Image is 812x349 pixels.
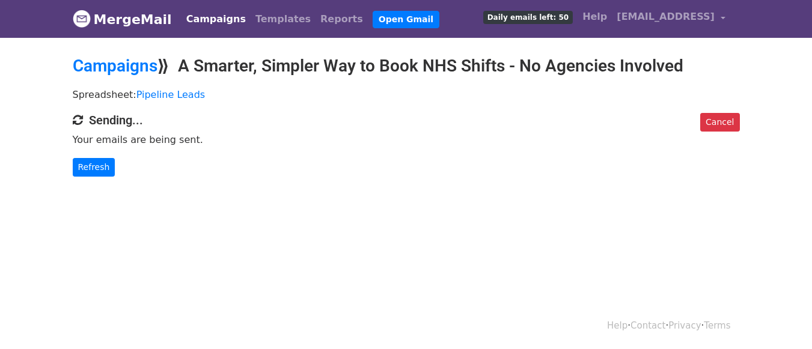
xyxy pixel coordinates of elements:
[73,7,172,32] a: MergeMail
[73,56,157,76] a: Campaigns
[73,56,740,76] h2: ⟫ A Smarter, Simpler Way to Book NHS Shifts - No Agencies Involved
[668,320,701,331] a: Privacy
[612,5,730,33] a: [EMAIL_ADDRESS]
[182,7,251,31] a: Campaigns
[478,5,578,29] a: Daily emails left: 50
[73,10,91,28] img: MergeMail logo
[704,320,730,331] a: Terms
[73,113,740,127] h4: Sending...
[316,7,368,31] a: Reports
[617,10,715,24] span: [EMAIL_ADDRESS]
[630,320,665,331] a: Contact
[373,11,439,28] a: Open Gmail
[73,158,115,177] a: Refresh
[136,89,205,100] a: Pipeline Leads
[251,7,316,31] a: Templates
[73,133,740,146] p: Your emails are being sent.
[578,5,612,29] a: Help
[607,320,627,331] a: Help
[700,113,739,132] a: Cancel
[73,88,740,101] p: Spreadsheet:
[483,11,573,24] span: Daily emails left: 50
